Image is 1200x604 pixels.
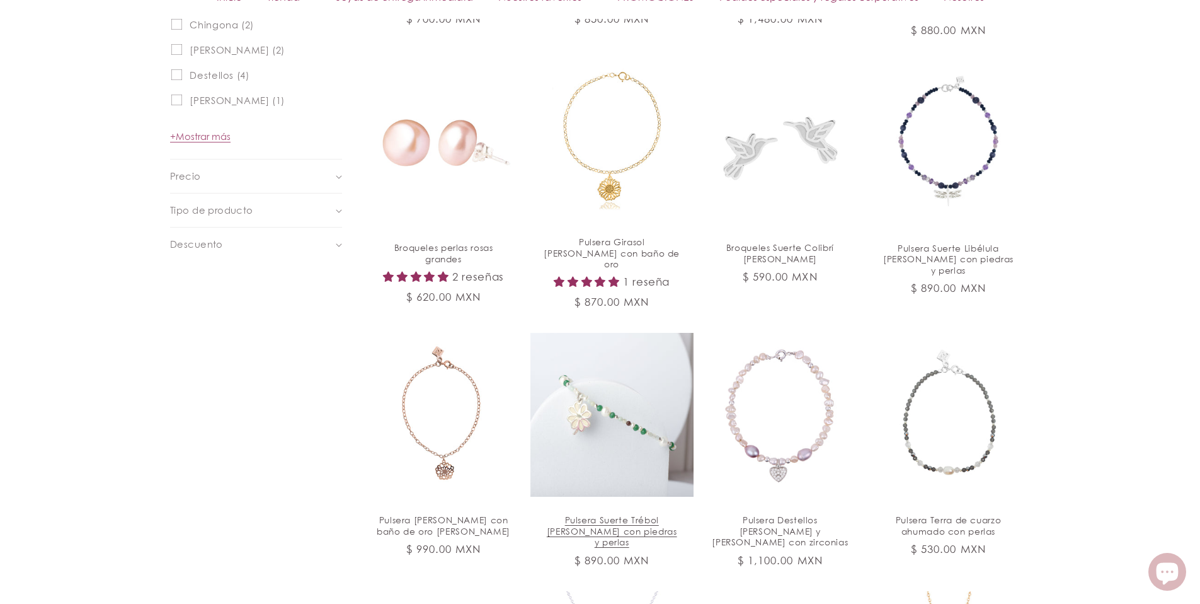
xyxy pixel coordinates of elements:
a: Pulsera Suerte Libélula [PERSON_NAME] con piedras y perlas [880,243,1017,276]
span: [PERSON_NAME] (1) [190,95,285,107]
a: Pulsera Terra de cuarzo ahumado con perlas [880,514,1017,537]
a: Pulsera Destellos [PERSON_NAME] y [PERSON_NAME] con zirconias [712,514,849,548]
img: tab_keywords_by_traffic_grey.svg [134,73,144,83]
a: Broqueles Suerte Colibrí [PERSON_NAME] [712,242,849,265]
span: [PERSON_NAME] (2) [190,44,285,56]
span: Chingona (2) [190,19,254,31]
img: tab_domain_overview_orange.svg [52,73,62,83]
summary: Precio [170,160,342,193]
summary: Tipo de producto (0 seleccionado) [170,194,342,227]
div: Dominio: [DOMAIN_NAME] [33,33,141,43]
div: Palabras clave [148,74,200,83]
img: website_grey.svg [20,33,30,43]
span: Destellos (4) [190,69,249,81]
div: v 4.0.25 [35,20,62,30]
summary: Descuento (0 seleccionado) [170,228,342,261]
div: Dominio [66,74,96,83]
a: Broqueles perlas rosas grandes [375,242,512,265]
a: Pulsera [PERSON_NAME] con baño de oro [PERSON_NAME] [375,514,512,537]
inbox-online-store-chat: Chat de la tienda online Shopify [1145,553,1190,594]
span: Tipo de producto [170,204,253,218]
button: Mostrar más [170,130,234,149]
a: Pulsera Girasol [PERSON_NAME] con baño de oro [544,236,680,270]
span: + [170,131,176,142]
span: Descuento [170,238,223,252]
span: Precio [170,170,201,183]
span: Mostrar más [170,131,231,142]
img: logo_orange.svg [20,20,30,30]
a: Pulsera Suerte Trébol [PERSON_NAME] con piedras y perlas [544,514,680,548]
